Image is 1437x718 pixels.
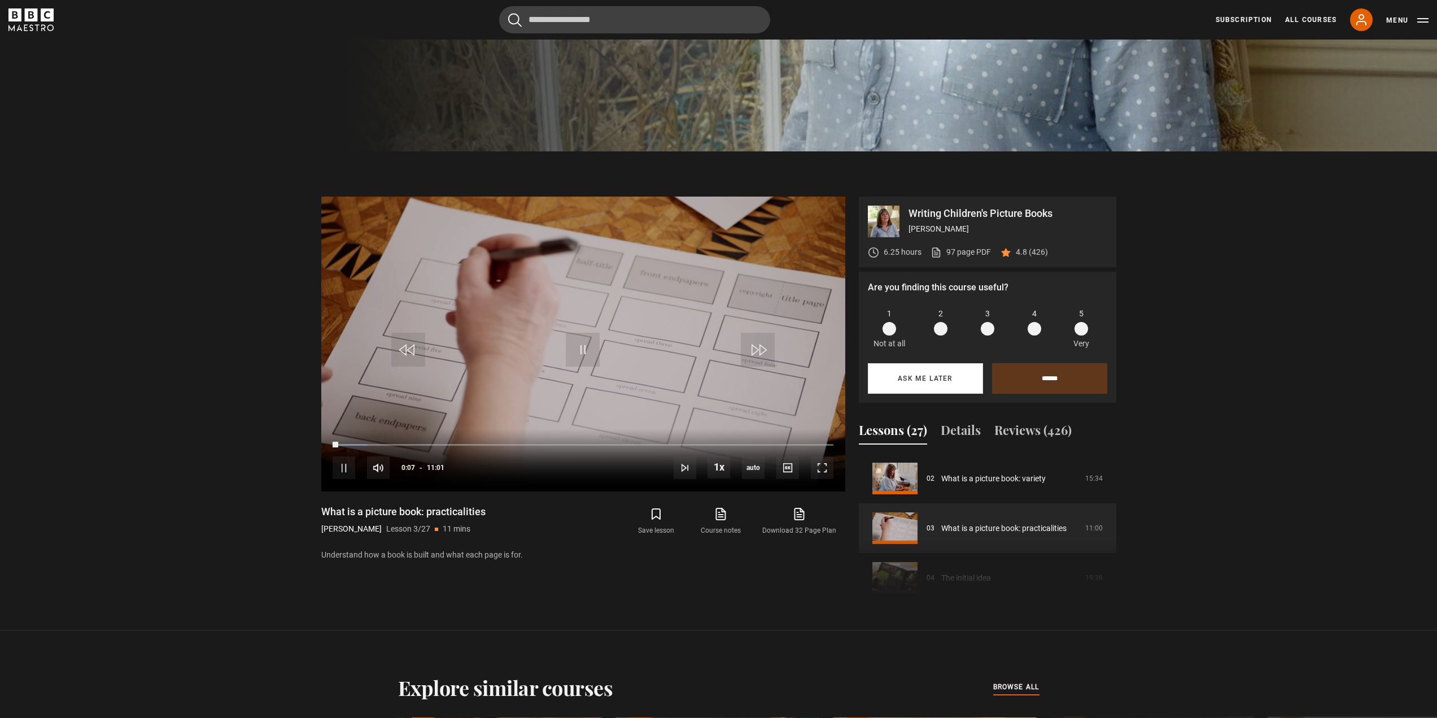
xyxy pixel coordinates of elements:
button: Next Lesson [674,456,696,479]
button: Toggle navigation [1386,15,1429,26]
svg: BBC Maestro [8,8,54,31]
a: All Courses [1285,15,1336,25]
a: What is a picture book: variety [941,473,1046,485]
span: 2 [938,308,943,320]
h2: Explore similar courses [398,676,613,699]
button: Save lesson [624,505,688,538]
span: 1 [887,308,892,320]
span: 11:01 [427,458,444,478]
span: 0:07 [401,458,415,478]
span: browse all [993,681,1039,693]
div: Current quality: 720p [742,456,765,479]
button: Details [941,421,981,445]
p: 4.8 (426) [1016,246,1048,258]
span: - [420,464,422,472]
p: Lesson 3/27 [386,523,430,535]
button: Pause [333,456,355,479]
p: Writing Children's Picture Books [909,208,1107,219]
p: 6.25 hours [884,246,921,258]
span: 4 [1032,308,1037,320]
a: 97 page PDF [931,246,991,258]
button: Mute [367,456,390,479]
span: auto [742,456,765,479]
p: Not at all [873,338,905,350]
button: Captions [776,456,799,479]
span: 3 [985,308,990,320]
h1: What is a picture book: practicalities [321,505,486,519]
video-js: Video Player [321,197,845,491]
p: [PERSON_NAME] [321,523,382,535]
div: Progress Bar [333,444,833,446]
span: 5 [1079,308,1084,320]
button: Ask me later [868,363,983,394]
a: Course notes [688,505,753,538]
button: Playback Rate [707,456,730,478]
p: 11 mins [443,523,470,535]
button: Submit the search query [508,13,522,27]
button: Lessons (27) [859,421,927,445]
p: Are you finding this course useful? [868,281,1107,294]
p: Understand how a book is built and what each page is for. [321,549,845,561]
a: What is a picture book: practicalities [941,523,1067,534]
button: Reviews (426) [994,421,1072,445]
a: Download 32 Page Plan [753,505,845,538]
a: browse all [993,681,1039,694]
a: Subscription [1216,15,1272,25]
button: Fullscreen [811,456,833,479]
p: [PERSON_NAME] [909,223,1107,235]
input: Search [499,6,770,33]
p: Very [1071,338,1093,350]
